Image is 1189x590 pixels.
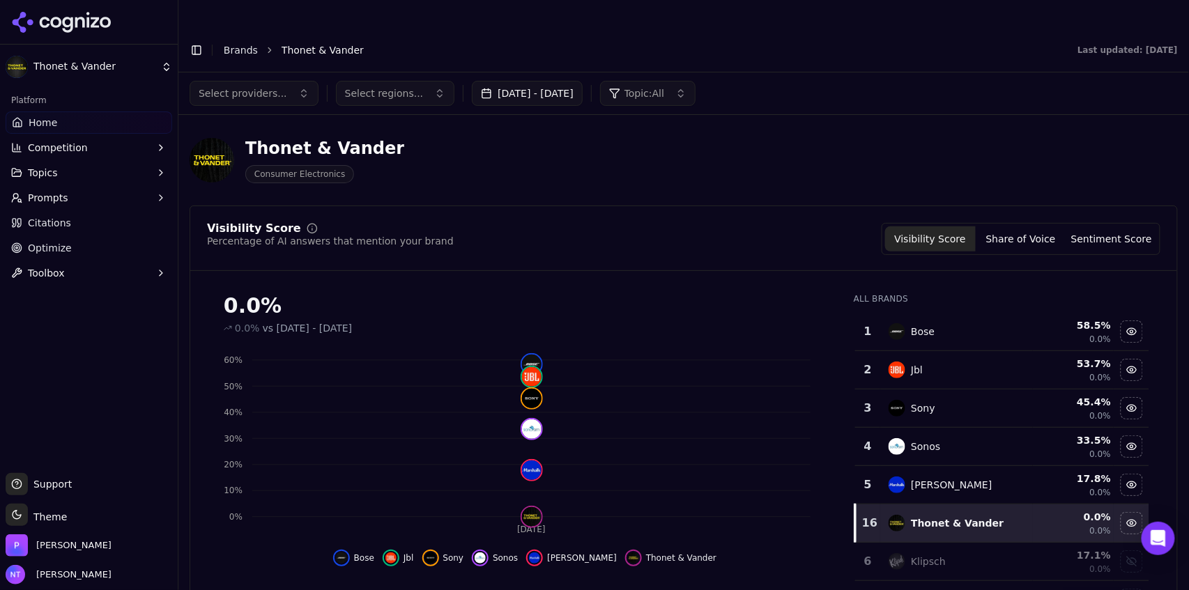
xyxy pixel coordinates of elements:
[29,116,57,130] span: Home
[6,187,172,209] button: Prompts
[336,552,347,564] img: bose
[1121,320,1143,343] button: Hide bose data
[861,362,875,378] div: 2
[443,552,464,564] span: Sony
[6,237,172,259] a: Optimize
[861,438,875,455] div: 4
[472,81,583,106] button: [DATE] - [DATE]
[1121,474,1143,496] button: Hide marshall data
[422,550,464,566] button: Hide sony data
[6,137,172,159] button: Competition
[1090,487,1112,498] span: 0.0%
[911,325,935,339] div: Bose
[190,138,234,183] img: Thonet & Vander
[855,466,1149,504] tr: 5marshall[PERSON_NAME]17.8%0.0%Hide marshall data
[6,534,112,557] button: Open organization switcher
[889,476,905,493] img: marshall
[28,141,88,155] span: Competition
[855,543,1149,581] tr: 6klipschKlipsch17.1%0.0%Show klipsch data
[855,504,1149,543] tr: 16thonet & vanderThonet & Vander0.0%0.0%Hide thonet & vander data
[1121,359,1143,381] button: Hide jbl data
[522,389,542,408] img: sony
[529,552,540,564] img: marshall
[224,382,243,391] tspan: 50%
[6,262,172,284] button: Toolbox
[28,511,67,522] span: Theme
[6,565,25,584] img: Nate Tower
[199,86,287,100] span: Select providers...
[1121,435,1143,458] button: Hide sonos data
[28,191,68,205] span: Prompts
[1090,449,1112,460] span: 0.0%
[1036,395,1111,409] div: 45.4 %
[547,552,617,564] span: [PERSON_NAME]
[472,550,518,566] button: Hide sonos data
[911,478,992,492] div: [PERSON_NAME]
[224,45,258,56] a: Brands
[28,166,58,180] span: Topics
[36,539,112,552] span: Perrill
[1090,372,1112,383] span: 0.0%
[224,460,243,469] tspan: 20%
[28,266,65,280] span: Toolbox
[245,165,354,183] span: Consumer Electronics
[625,550,716,566] button: Hide thonet & vander data
[855,351,1149,389] tr: 2jblJbl53.7%0.0%Hide jbl data
[28,241,72,255] span: Optimize
[475,552,486,564] img: sonos
[889,515,905,531] img: thonet & vander
[861,476,875,493] div: 5
[861,400,875,417] div: 3
[425,552,436,564] img: sony
[383,550,414,566] button: Hide jbl data
[1066,226,1157,251] button: Sentiment Score
[522,419,542,439] img: sonos
[889,400,905,417] img: sony
[207,223,301,234] div: Visibility Score
[889,553,905,570] img: klipsch
[224,43,1050,57] nav: breadcrumb
[33,61,155,73] span: Thonet & Vander
[522,460,542,480] img: marshall
[1036,510,1111,524] div: 0.0 %
[385,552,397,564] img: jbl
[245,137,404,160] div: Thonet & Vander
[28,216,71,230] span: Citations
[1036,433,1111,447] div: 33.5 %
[889,323,905,340] img: bose
[282,43,364,57] span: Thonet & Vander
[6,89,172,111] div: Platform
[6,56,28,78] img: Thonet & Vander
[28,477,72,491] span: Support
[6,534,28,557] img: Perrill
[646,552,716,564] span: Thonet & Vander
[354,552,374,564] span: Bose
[31,568,112,581] span: [PERSON_NAME]
[1036,318,1111,332] div: 58.5 %
[6,111,172,134] a: Home
[493,552,518,564] span: Sonos
[854,293,1149,304] div: All Brands
[522,507,542,527] img: thonet & vander
[6,162,172,184] button: Topics
[855,428,1149,466] tr: 4sonosSonos33.5%0.0%Hide sonos data
[855,313,1149,351] tr: 1boseBose58.5%0.0%Hide bose data
[976,226,1066,251] button: Share of Voice
[517,525,546,535] tspan: [DATE]
[624,86,664,100] span: Topic: All
[1077,45,1178,56] div: Last updated: [DATE]
[263,321,353,335] span: vs [DATE] - [DATE]
[1036,548,1111,562] div: 17.1 %
[862,515,875,531] div: 16
[207,234,454,248] div: Percentage of AI answers that mention your brand
[1036,472,1111,486] div: 17.8 %
[911,401,935,415] div: Sony
[1090,410,1112,421] span: 0.0%
[224,407,243,417] tspan: 40%
[855,389,1149,428] tr: 3sonySony45.4%0.0%Hide sony data
[1090,564,1112,575] span: 0.0%
[1090,334,1112,345] span: 0.0%
[6,565,112,584] button: Open user button
[1121,397,1143,419] button: Hide sony data
[345,86,424,100] span: Select regions...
